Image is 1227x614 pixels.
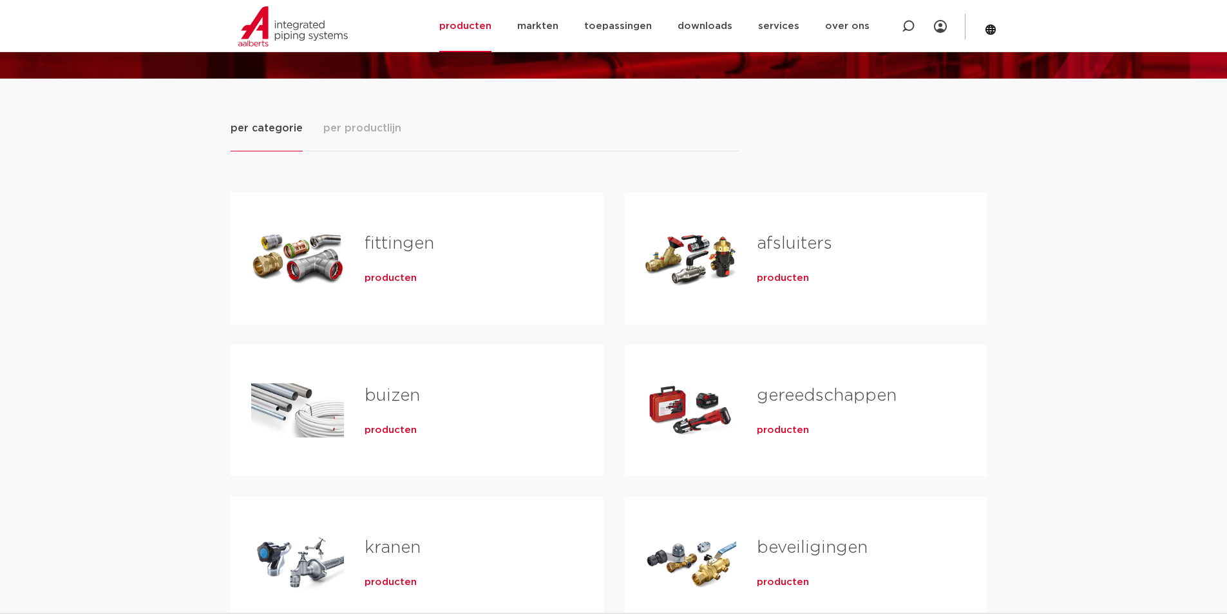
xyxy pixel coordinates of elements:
[323,120,401,136] span: per productlijn
[757,576,809,589] a: producten
[757,387,897,404] a: gereedschappen
[757,272,809,285] a: producten
[757,539,868,556] a: beveiligingen
[365,576,417,589] a: producten
[757,424,809,437] a: producten
[365,272,417,285] a: producten
[365,235,434,252] a: fittingen
[231,120,303,136] span: per categorie
[365,539,421,556] a: kranen
[365,387,420,404] a: buizen
[365,424,417,437] a: producten
[757,235,832,252] a: afsluiters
